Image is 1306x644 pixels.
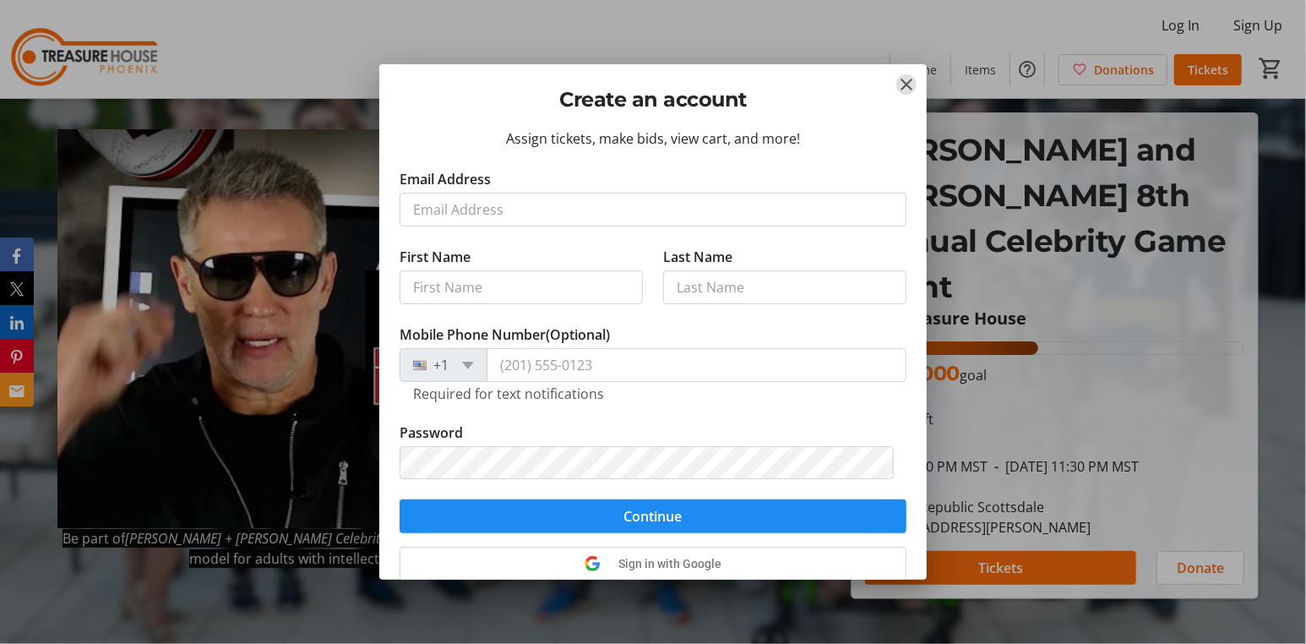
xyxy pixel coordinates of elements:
button: Sign in with Google [400,547,906,581]
label: First Name [400,247,471,267]
span: Continue [624,506,683,527]
button: Continue [400,499,906,533]
button: Close [896,74,917,95]
label: Mobile Phone Number (Optional) [400,325,610,345]
label: Email Address [400,169,491,189]
span: Sign in with Google [619,557,722,570]
label: Last Name [663,247,732,267]
input: Email Address [400,193,906,226]
tr-hint: Required for text notifications [413,385,604,402]
label: Password [400,423,463,443]
input: First Name [400,270,643,304]
input: Last Name [663,270,906,304]
h2: Create an account [400,85,906,115]
input: (201) 555-0123 [487,348,906,382]
div: Assign tickets, make bids, view cart, and more! [400,128,906,149]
